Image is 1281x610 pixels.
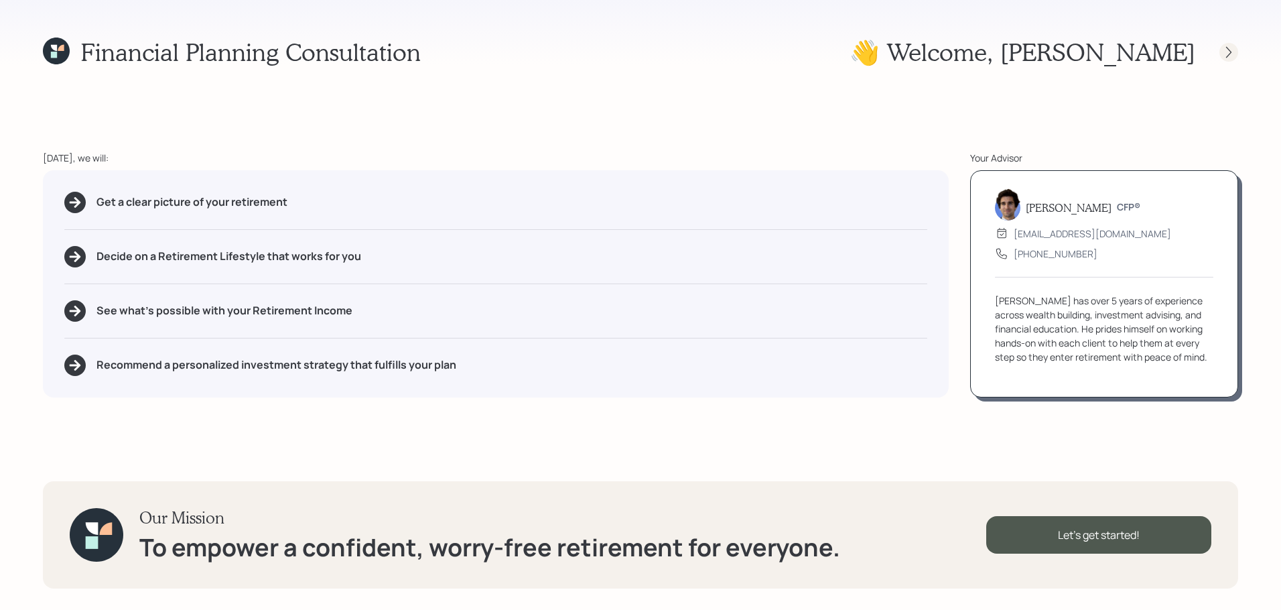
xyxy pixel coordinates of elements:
h3: Our Mission [139,508,840,528]
h5: Recommend a personalized investment strategy that fulfills your plan [96,359,456,371]
div: Your Advisor [970,151,1238,165]
h5: Get a clear picture of your retirement [96,196,287,208]
h1: To empower a confident, worry-free retirement for everyone. [139,533,840,562]
div: [PERSON_NAME] has over 5 years of experience across wealth building, investment advising, and fin... [995,294,1213,364]
div: [EMAIL_ADDRESS][DOMAIN_NAME] [1014,227,1171,241]
h5: Decide on a Retirement Lifestyle that works for you [96,250,361,263]
h1: 👋 Welcome , [PERSON_NAME] [850,38,1195,66]
h6: CFP® [1117,202,1140,213]
h5: [PERSON_NAME] [1026,201,1111,214]
h5: See what's possible with your Retirement Income [96,304,352,317]
div: Let's get started! [986,516,1211,554]
div: [PHONE_NUMBER] [1014,247,1097,261]
h1: Financial Planning Consultation [80,38,421,66]
img: harrison-schaefer-headshot-2.png [995,188,1020,221]
div: [DATE], we will: [43,151,949,165]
